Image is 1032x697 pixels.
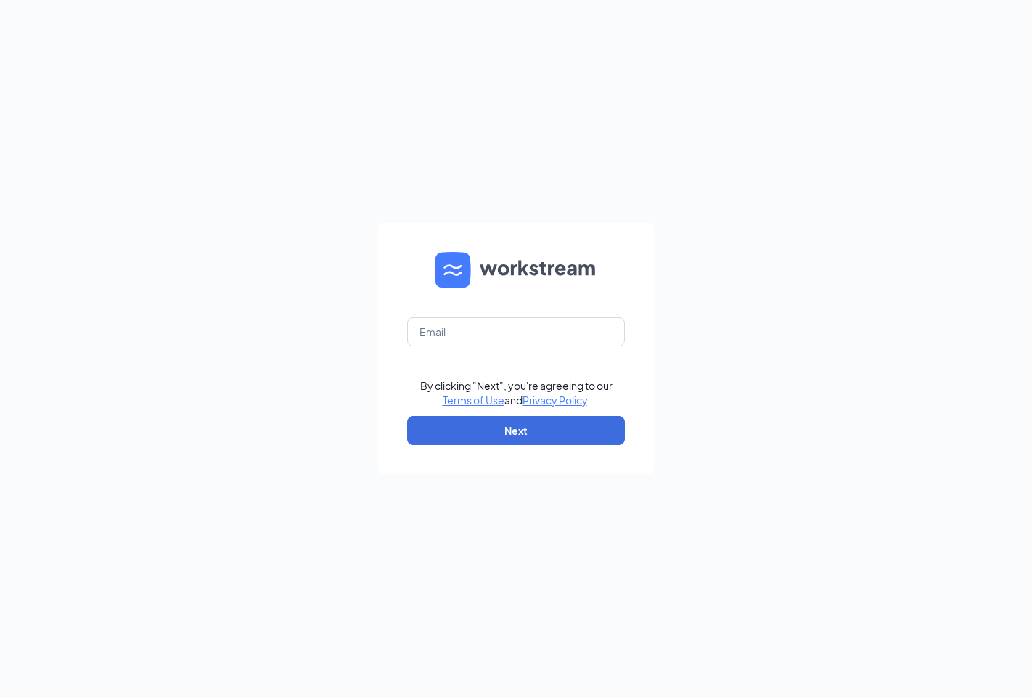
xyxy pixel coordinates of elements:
a: Terms of Use [443,394,504,407]
input: Email [407,317,625,346]
div: By clicking "Next", you're agreeing to our and . [420,378,613,407]
img: WS logo and Workstream text [435,252,597,288]
button: Next [407,416,625,445]
a: Privacy Policy [523,394,587,407]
